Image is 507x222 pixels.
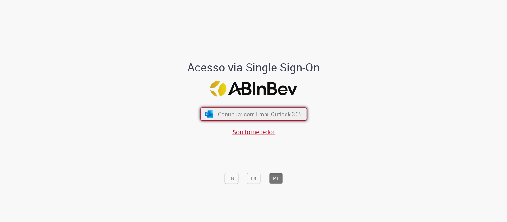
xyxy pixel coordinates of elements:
img: Logo ABInBev [210,81,297,97]
a: Sou fornecedor [232,127,275,136]
h1: Acesso via Single Sign-On [166,61,342,74]
img: ícone Azure/Microsoft 360 [204,111,214,118]
span: Continuar com Email Outlook 365 [218,111,301,118]
button: ES [247,173,260,184]
button: PT [269,173,283,184]
button: EN [224,173,238,184]
button: ícone Azure/Microsoft 360 Continuar com Email Outlook 365 [200,108,307,121]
